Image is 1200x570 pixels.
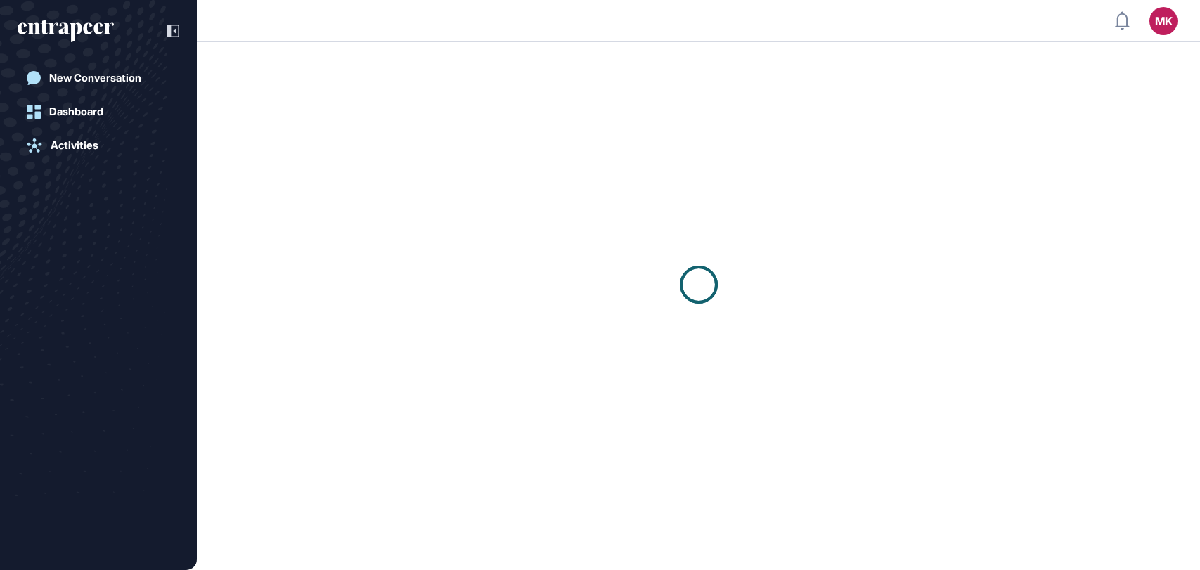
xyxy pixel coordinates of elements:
[49,72,141,84] div: New Conversation
[18,64,179,92] a: New Conversation
[51,139,98,152] div: Activities
[18,131,179,160] a: Activities
[18,98,179,126] a: Dashboard
[1149,7,1178,35] button: MK
[49,105,103,118] div: Dashboard
[18,20,114,42] div: entrapeer-logo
